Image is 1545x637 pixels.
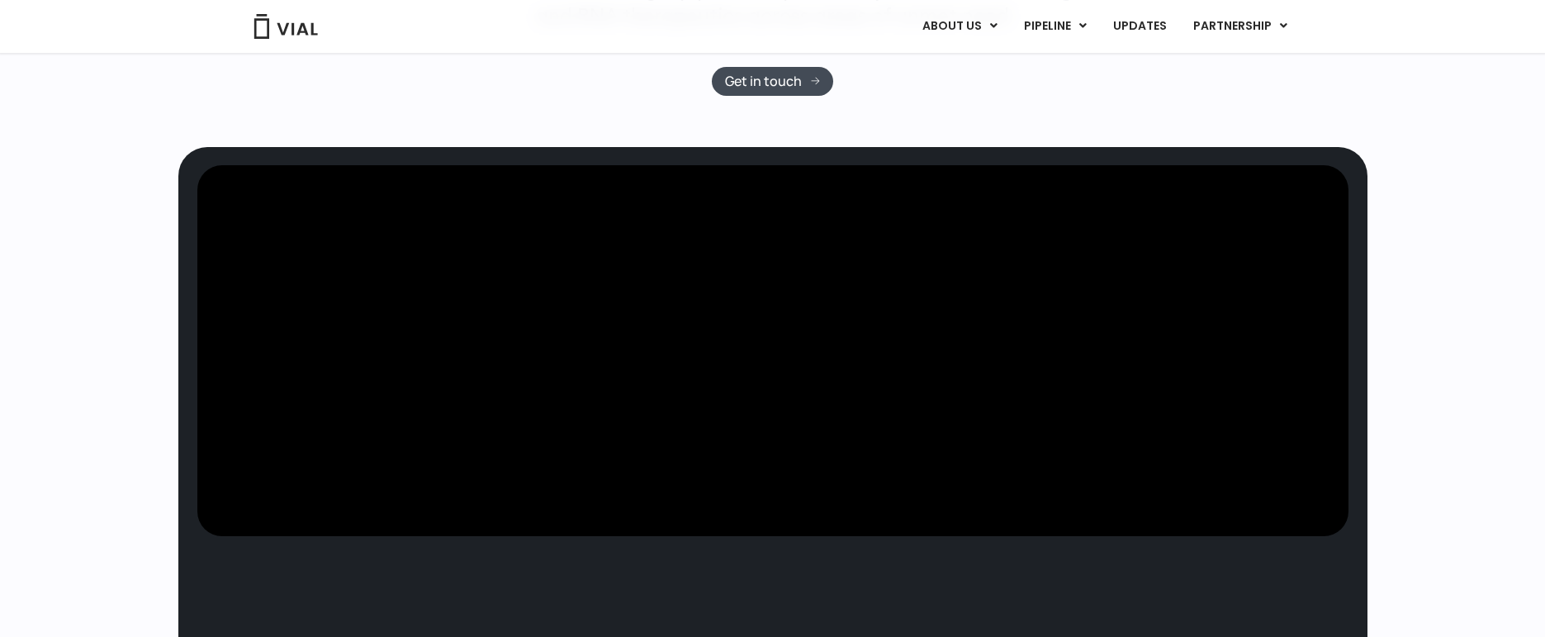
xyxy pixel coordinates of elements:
[909,12,1010,40] a: ABOUT USMenu Toggle
[1100,12,1179,40] a: UPDATES
[1180,12,1301,40] a: PARTNERSHIPMenu Toggle
[712,67,833,96] a: Get in touch
[253,14,319,39] img: Vial Logo
[725,75,802,88] span: Get in touch
[1011,12,1099,40] a: PIPELINEMenu Toggle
